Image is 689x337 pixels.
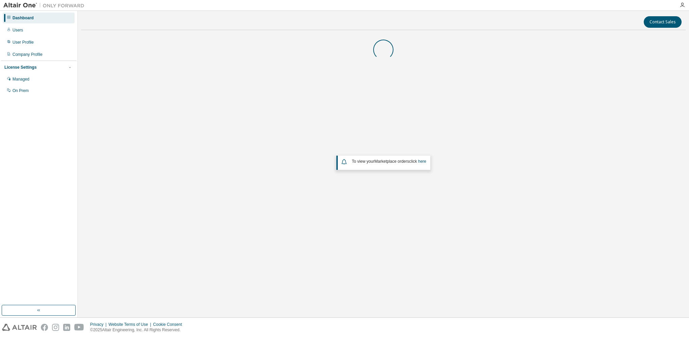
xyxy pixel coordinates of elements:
[352,159,426,164] span: To view your click
[90,322,108,327] div: Privacy
[52,324,59,331] img: instagram.svg
[12,27,23,33] div: Users
[41,324,48,331] img: facebook.svg
[418,159,426,164] a: here
[3,2,88,9] img: Altair One
[644,16,682,28] button: Contact Sales
[375,159,409,164] em: Marketplace orders
[90,327,186,333] p: © 2025 Altair Engineering, Inc. All Rights Reserved.
[12,15,34,21] div: Dashboard
[2,324,37,331] img: altair_logo.svg
[63,324,70,331] img: linkedin.svg
[108,322,153,327] div: Website Terms of Use
[12,88,29,93] div: On Prem
[12,40,34,45] div: User Profile
[12,76,29,82] div: Managed
[12,52,43,57] div: Company Profile
[74,324,84,331] img: youtube.svg
[153,322,186,327] div: Cookie Consent
[4,65,36,70] div: License Settings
